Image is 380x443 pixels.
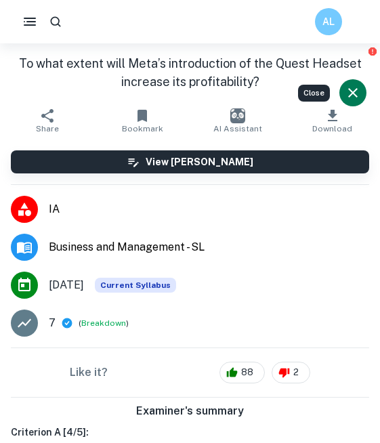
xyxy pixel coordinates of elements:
[298,85,330,102] div: Close
[49,201,369,217] span: IA
[95,278,176,293] div: This exemplar is based on the current syllabus. Feel free to refer to it for inspiration/ideas wh...
[286,366,306,379] span: 2
[219,362,265,383] div: 88
[5,403,375,419] h6: Examiner's summary
[36,124,59,133] span: Share
[312,124,352,133] span: Download
[11,425,369,440] h6: Criterion A [ 4 / 5 ]:
[49,239,369,255] span: Business and Management - SL
[70,364,108,381] h6: Like it?
[272,362,310,383] div: 2
[95,278,176,293] span: Current Syllabus
[49,277,84,293] span: [DATE]
[367,46,377,56] button: Report issue
[213,124,262,133] span: AI Assistant
[230,108,245,123] img: AI Assistant
[95,102,190,140] button: Bookmark
[11,54,369,91] h1: To what extent will Meta’s introduction of the Quest Headset increase its profitability?
[321,14,337,29] h6: AL
[81,317,126,329] button: Breakdown
[339,79,366,106] button: Close
[79,317,129,330] span: ( )
[146,154,253,169] h6: View [PERSON_NAME]
[49,315,56,331] p: 7
[11,150,369,173] button: View [PERSON_NAME]
[315,8,342,35] button: AL
[285,102,380,140] button: Download
[122,124,163,133] span: Bookmark
[234,366,261,379] span: 88
[190,102,285,140] button: AI Assistant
